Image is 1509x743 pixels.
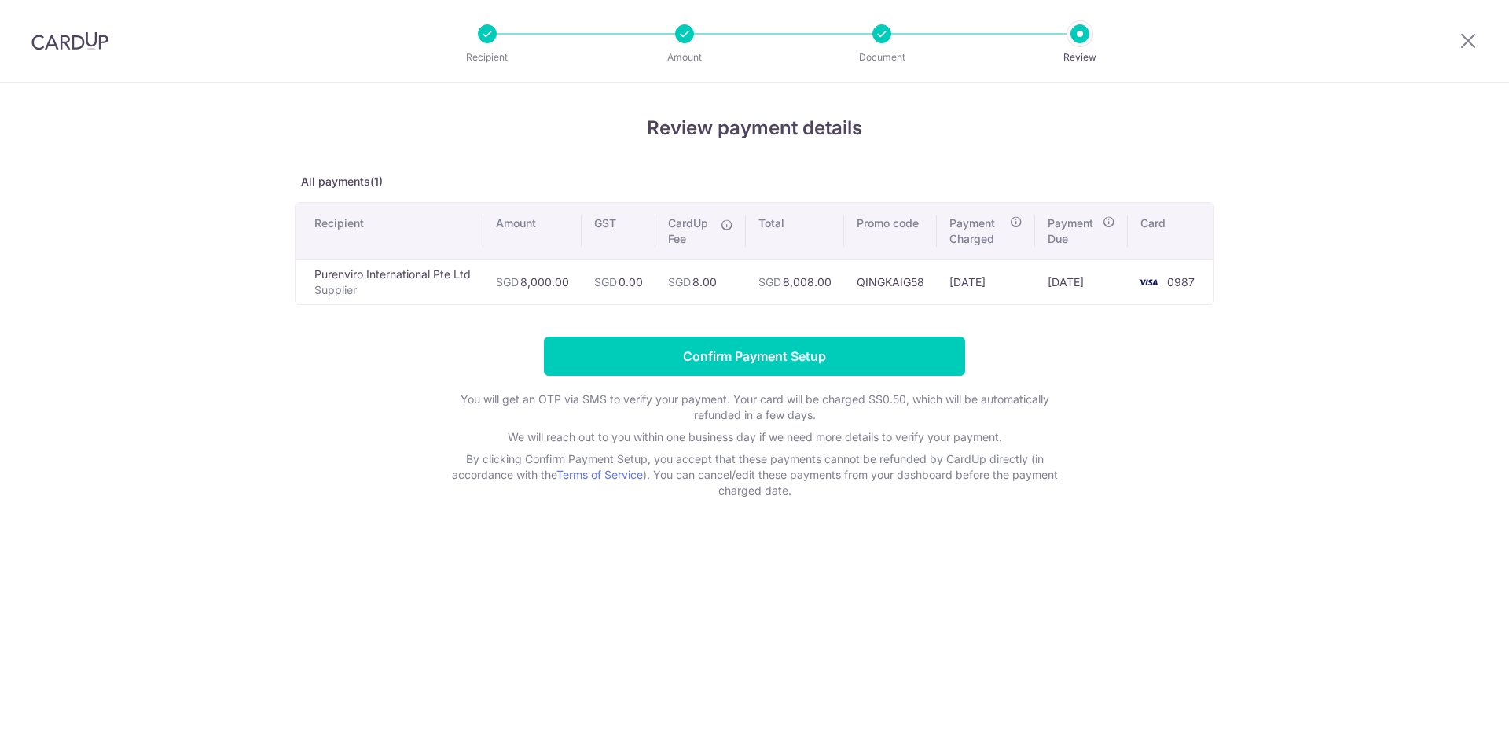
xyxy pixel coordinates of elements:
td: QINGKAIG58 [844,259,937,304]
p: Recipient [429,50,545,65]
td: 8,008.00 [746,259,844,304]
iframe: Opens a widget where you can find more information [1408,696,1493,735]
span: CardUp Fee [668,215,713,247]
span: SGD [758,275,781,289]
td: [DATE] [937,259,1035,304]
span: SGD [668,275,691,289]
img: <span class="translation_missing" title="translation missing: en.account_steps.new_confirm_form.b... [1133,273,1164,292]
h4: Review payment details [295,114,1214,142]
img: CardUp [31,31,108,50]
a: Terms of Service [556,468,643,481]
p: Amount [626,50,743,65]
span: SGD [496,275,519,289]
p: You will get an OTP via SMS to verify your payment. Your card will be charged S$0.50, which will ... [440,392,1069,423]
td: 8.00 [655,259,746,304]
td: Purenviro International Pte Ltd [296,259,483,304]
p: Supplier [314,282,471,298]
p: We will reach out to you within one business day if we need more details to verify your payment. [440,429,1069,445]
p: All payments(1) [295,174,1214,189]
td: [DATE] [1035,259,1128,304]
th: Card [1128,203,1213,259]
input: Confirm Payment Setup [544,337,965,376]
span: SGD [594,275,617,289]
span: 0987 [1167,275,1195,289]
th: Amount [483,203,582,259]
th: GST [582,203,655,259]
p: Review [1022,50,1138,65]
td: 0.00 [582,259,655,304]
th: Total [746,203,844,259]
span: Payment Due [1048,215,1098,247]
th: Promo code [844,203,937,259]
p: Document [824,50,940,65]
p: By clicking Confirm Payment Setup, you accept that these payments cannot be refunded by CardUp di... [440,451,1069,498]
span: Payment Charged [949,215,1005,247]
th: Recipient [296,203,483,259]
td: 8,000.00 [483,259,582,304]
